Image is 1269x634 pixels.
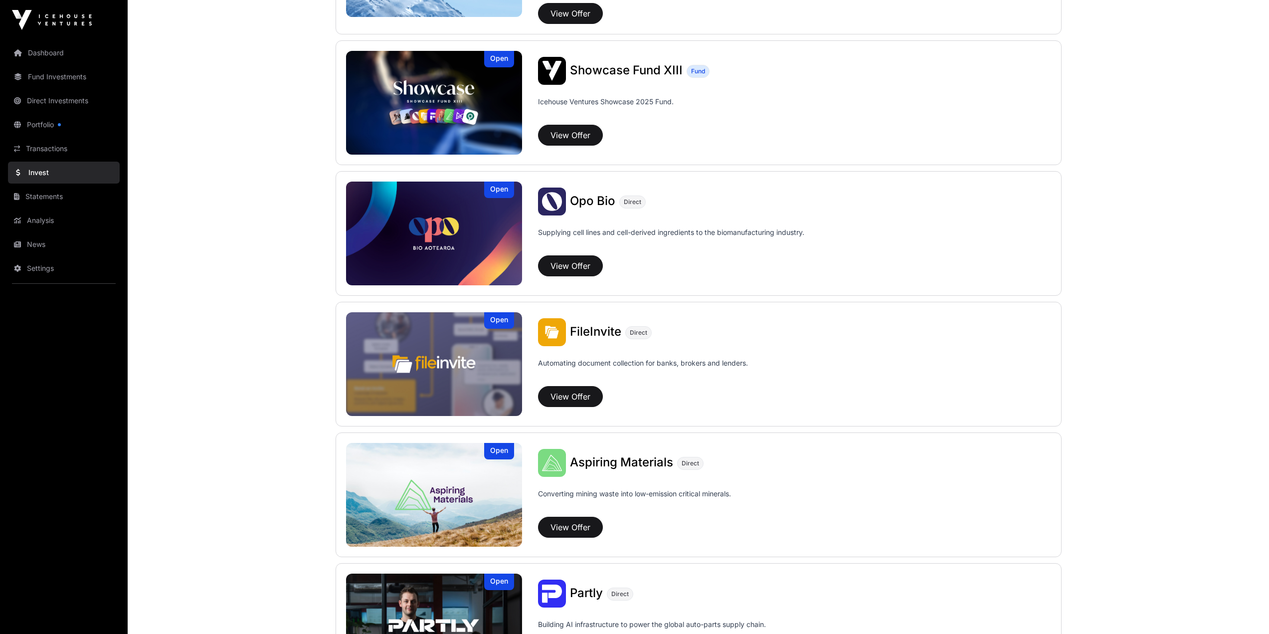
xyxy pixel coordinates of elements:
img: Showcase Fund XIII [346,51,523,155]
a: Transactions [8,138,120,160]
span: Direct [682,459,699,467]
button: View Offer [538,386,603,407]
a: Fund Investments [8,66,120,88]
button: View Offer [538,125,603,146]
div: Open [484,182,514,198]
img: Aspiring Materials [346,443,523,547]
img: Opo Bio [346,182,523,285]
a: Analysis [8,210,120,231]
button: View Offer [538,517,603,538]
img: Aspiring Materials [538,449,566,477]
a: FileInviteOpen [346,312,523,416]
a: Opo BioOpen [346,182,523,285]
iframe: Chat Widget [1219,586,1269,634]
span: Direct [630,329,647,337]
div: Open [484,443,514,459]
a: Direct Investments [8,90,120,112]
div: Open [484,574,514,590]
button: View Offer [538,3,603,24]
a: Settings [8,257,120,279]
p: Converting mining waste into low-emission critical minerals. [538,489,731,513]
div: Open [484,312,514,329]
span: Direct [611,590,629,598]
a: Dashboard [8,42,120,64]
span: Aspiring Materials [570,455,673,469]
span: Opo Bio [570,194,615,208]
a: FileInvite [570,326,621,339]
img: Partly [538,580,566,608]
p: Automating document collection for banks, brokers and lenders. [538,358,748,382]
a: News [8,233,120,255]
a: Portfolio [8,114,120,136]
img: Showcase Fund XIII [538,57,566,85]
p: Supplying cell lines and cell-derived ingredients to the biomanufacturing industry. [538,227,804,237]
a: Partly [570,587,603,600]
span: FileInvite [570,324,621,339]
img: FileInvite [346,312,523,416]
span: Fund [691,67,705,75]
div: Open [484,51,514,67]
a: Showcase Fund XIII [570,64,683,77]
p: Icehouse Ventures Showcase 2025 Fund. [538,97,674,107]
img: Icehouse Ventures Logo [12,10,92,30]
span: Showcase Fund XIII [570,63,683,77]
span: Direct [624,198,641,206]
span: Partly [570,586,603,600]
a: Statements [8,186,120,208]
a: Opo Bio [570,195,615,208]
a: Aspiring MaterialsOpen [346,443,523,547]
button: View Offer [538,255,603,276]
a: Showcase Fund XIIIOpen [346,51,523,155]
a: Invest [8,162,120,184]
a: Aspiring Materials [570,456,673,469]
img: Opo Bio [538,188,566,215]
img: FileInvite [538,318,566,346]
